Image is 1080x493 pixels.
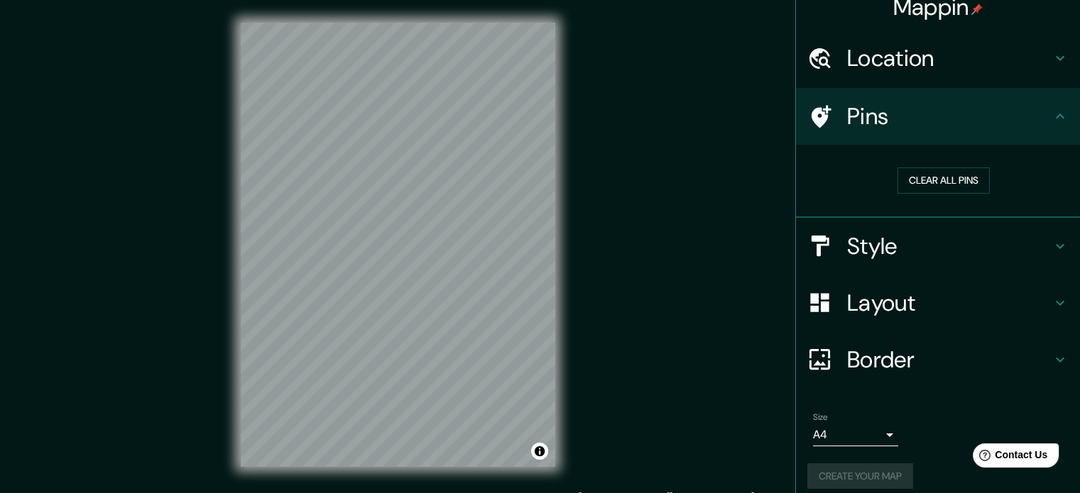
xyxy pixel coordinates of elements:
[813,423,898,446] div: A4
[847,102,1052,131] h4: Pins
[971,4,983,15] img: pin-icon.png
[796,88,1080,145] div: Pins
[796,30,1080,87] div: Location
[813,411,828,423] label: Size
[847,289,1052,317] h4: Layout
[954,438,1064,477] iframe: Help widget launcher
[796,275,1080,331] div: Layout
[796,218,1080,275] div: Style
[531,443,548,460] button: Toggle attribution
[847,44,1052,72] h4: Location
[898,167,990,194] button: Clear all pins
[241,23,555,467] canvas: Map
[796,331,1080,388] div: Border
[847,232,1052,260] h4: Style
[847,345,1052,374] h4: Border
